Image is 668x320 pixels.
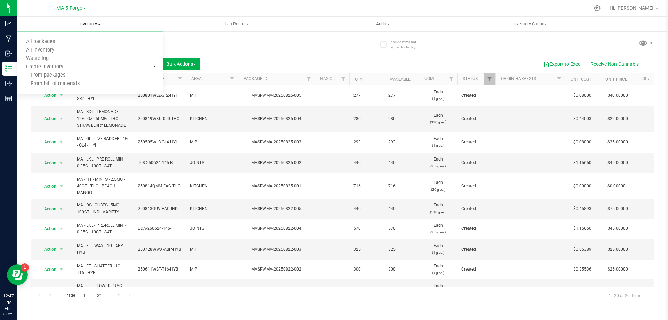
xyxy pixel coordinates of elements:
[423,119,453,125] p: (330 g ea.)
[77,176,129,196] span: MA - HT - MINTS - 2.5MG - 40CT - THC - PEACH MANGO
[244,76,267,81] a: Package ID
[353,225,380,232] span: 570
[315,73,349,85] th: Has COA
[461,139,491,146] span: Created
[17,21,163,27] span: Inventory
[38,114,57,124] span: Action
[461,183,491,189] span: Created
[593,5,602,11] div: Manage settings
[310,17,456,31] a: Audit
[57,204,66,214] span: select
[461,286,491,293] span: Created
[38,204,57,214] span: Action
[77,222,129,235] span: MA - LKL - PRE-ROLL MINI - 0.35G - 10CT - SAT
[17,64,73,70] span: Create inventory
[138,246,182,253] span: 250728WWX-ABP-HYB
[424,76,434,81] a: UOM
[17,81,80,87] span: From bill of materials
[423,209,453,216] p: (110 g ea.)
[604,264,631,274] span: $25.00000
[604,204,631,214] span: $75.00000
[605,77,627,82] a: Unit Price
[57,114,66,124] span: select
[388,116,415,122] span: 280
[423,202,453,215] span: Each
[226,73,238,85] a: Filter
[138,159,182,166] span: T08-250624-145-B
[423,163,453,170] p: (3.5 g ea.)
[586,58,643,70] button: Receive Non-Cannabis
[138,205,182,212] span: 250813QUV-EAC-IND
[57,224,66,234] span: select
[571,77,591,82] a: Unit Cost
[38,265,57,274] span: Action
[38,158,57,168] span: Action
[565,239,600,260] td: $0.85389
[353,205,380,212] span: 440
[446,73,457,85] a: Filter
[38,224,57,234] span: Action
[3,312,14,317] p: 08/25
[77,202,129,215] span: MA - DS - CUBES - 5MG - 100CT - IND - VARIETY
[138,225,182,232] span: DDA-250624-145-F
[388,246,415,253] span: 325
[5,65,12,72] inline-svg: Inventory
[215,21,257,27] span: Lab Results
[423,135,453,149] span: Each
[461,246,491,253] span: Created
[423,243,453,256] span: Each
[38,181,57,191] span: Action
[162,58,200,70] button: Bulk Actions
[355,77,363,82] a: Qty
[38,137,57,147] span: Action
[17,47,64,53] span: All inventory
[604,158,631,168] span: $45.00000
[565,279,600,300] td: $0.16800
[604,224,631,234] span: $45.00000
[190,183,234,189] span: KITCHEN
[565,153,600,173] td: $1.15650
[237,139,316,146] div: MASRWMA-20250825-003
[190,116,234,122] span: KITCHEN
[423,179,453,193] span: Each
[5,35,12,42] inline-svg: Manufacturing
[565,85,600,106] td: $0.08000
[461,225,491,232] span: Created
[237,266,316,273] div: MASRWMA-20250822-002
[554,73,565,85] a: Filter
[190,246,234,253] span: MIP
[31,39,315,49] input: Search Package ID, Item Name, SKU, Lot or Part Number...
[423,222,453,235] span: Each
[17,39,64,45] span: All packages
[353,286,380,293] span: 579
[423,142,453,149] p: (1 g ea.)
[501,76,536,81] a: Origin Harvests
[423,283,453,296] span: Each
[565,173,600,200] td: $0.00000
[191,76,202,81] a: Area
[423,229,453,235] p: (3.5 g ea.)
[423,95,453,102] p: (1 g ea.)
[237,159,316,166] div: MASRWMA-20250825-002
[190,139,234,146] span: MIP
[174,73,186,85] a: Filter
[423,263,453,276] span: Each
[77,283,129,296] span: MA - FT - FLOWER - 3.5G - 7UP - HYB
[80,290,92,301] input: 1
[5,50,12,57] inline-svg: Inbound
[388,92,415,99] span: 277
[604,244,631,255] span: $25.00000
[38,91,57,100] span: Action
[138,139,182,146] span: 250505WLB-GL4-HYI
[57,158,66,168] span: select
[610,5,655,11] span: Hi, [PERSON_NAME]!
[353,183,380,189] span: 716
[57,137,66,147] span: select
[163,17,310,31] a: Lab Results
[565,219,600,239] td: $1.15650
[77,156,129,169] span: MA - LKL - PRE-ROLL MINI - 0.35G - 10CT - SAT
[57,244,66,254] span: select
[190,266,234,273] span: MIP
[604,181,629,191] span: $0.00000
